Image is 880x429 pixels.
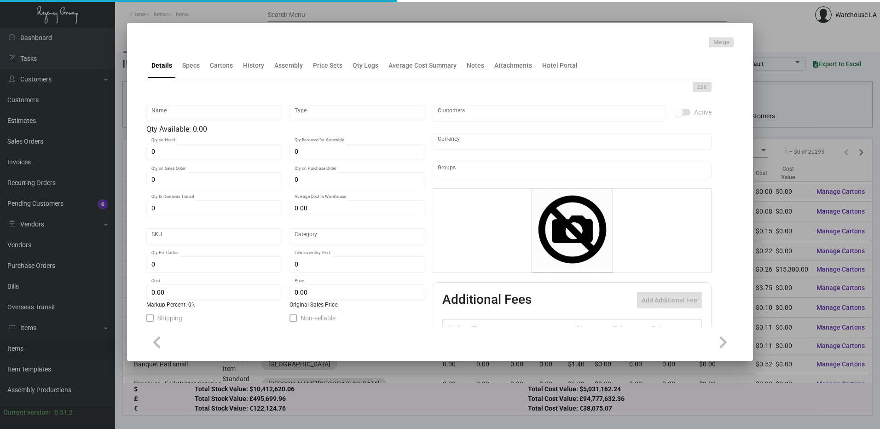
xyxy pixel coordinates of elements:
[442,292,532,308] h2: Additional Fees
[697,83,707,91] span: Edit
[494,61,532,70] div: Attachments
[388,61,457,70] div: Average Cost Summary
[542,61,578,70] div: Hotel Portal
[709,37,734,47] button: Merge
[438,110,662,117] input: Add new..
[573,320,611,336] th: Cost
[182,61,200,70] div: Specs
[470,320,573,336] th: Type
[4,408,51,417] div: Current version:
[612,320,649,336] th: Price
[649,320,691,336] th: Price type
[274,61,303,70] div: Assembly
[713,39,729,46] span: Merge
[694,107,712,118] span: Active
[693,82,712,92] button: Edit
[151,61,172,70] div: Details
[301,313,336,324] span: Non-sellable
[467,61,484,70] div: Notes
[146,124,425,135] div: Qty Available: 0.00
[243,61,264,70] div: History
[210,61,233,70] div: Cartons
[443,320,471,336] th: Active
[642,296,697,304] span: Add Additional Fee
[313,61,342,70] div: Price Sets
[438,166,707,174] input: Add new..
[637,292,702,308] button: Add Additional Fee
[353,61,378,70] div: Qty Logs
[54,408,73,417] div: 0.51.2
[157,313,182,324] span: Shipping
